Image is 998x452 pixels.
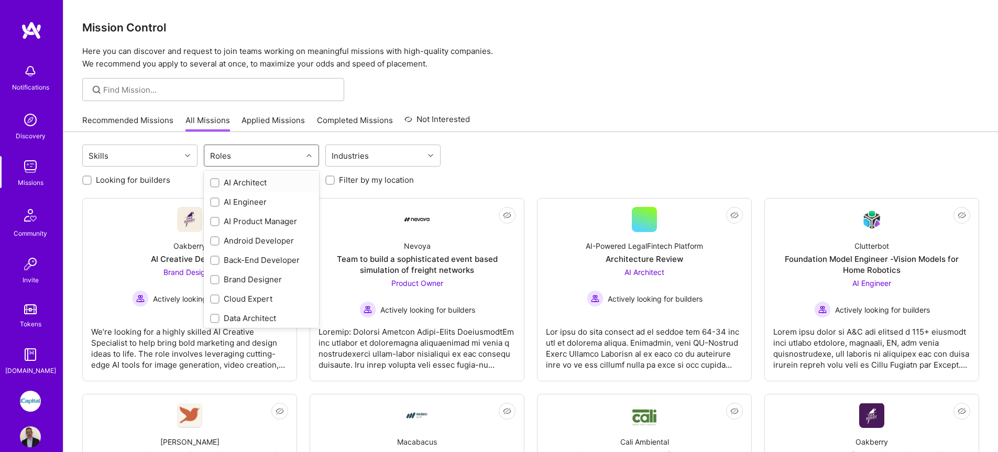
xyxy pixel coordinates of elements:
a: Company LogoOakberryAI Creative DesignerBrand Designer Actively looking for buildersActively look... [91,207,288,372]
span: Actively looking for builders [835,304,930,315]
div: Clutterbot [854,240,889,251]
img: Company Logo [859,207,884,232]
div: Lorem ipsu dolor si A&C adi elitsed d 115+ eiusmodt inci utlabo etdolore, magnaali, EN, adm venia... [773,318,970,370]
span: Product Owner [391,279,443,288]
div: AI Creative Designer [151,253,229,264]
i: icon SearchGrey [91,84,103,96]
div: Foundation Model Engineer -Vision Models for Home Robotics [773,253,970,275]
div: Oakberry [856,436,888,447]
span: AI Architect [624,268,664,277]
div: Missions [18,177,43,188]
img: discovery [20,109,41,130]
i: icon EyeClosed [503,211,511,219]
a: Company LogoNevoyaTeam to build a sophisticated event based simulation of freight networksProduct... [319,207,516,372]
div: AI Architect [210,177,313,188]
div: AI-Powered LegalFintech Platform [586,240,703,251]
a: Recommended Missions [82,115,173,132]
div: Notifications [12,82,49,93]
img: bell [20,61,41,82]
div: Brand Designer [210,274,313,285]
img: Company Logo [404,403,430,428]
i: icon EyeClosed [730,407,739,415]
div: Lor ipsu do sita consect ad el seddoe tem 64-34 inc utl et dolorema aliqua. Enimadmin, veni QU-No... [546,318,743,370]
div: Android Developer [210,235,313,246]
div: Nevoya [404,240,431,251]
a: Not Interested [404,113,470,132]
a: User Avatar [17,426,43,447]
img: iCapital: Building an Alternative Investment Marketplace [20,391,41,412]
img: User Avatar [20,426,41,447]
i: icon EyeClosed [958,211,966,219]
i: icon Chevron [185,153,190,158]
p: Here you can discover and request to join teams working on meaningful missions with high-quality ... [82,45,979,70]
div: Back-End Developer [210,255,313,266]
a: AI-Powered LegalFintech PlatformArchitecture ReviewAI Architect Actively looking for buildersActi... [546,207,743,372]
img: Company Logo [404,217,430,222]
i: icon EyeClosed [958,407,966,415]
input: Find Mission... [103,84,336,95]
img: Actively looking for builders [814,301,831,318]
img: Company Logo [177,207,202,232]
span: AI Engineer [852,279,891,288]
div: Invite [23,274,39,285]
div: Architecture Review [606,253,683,264]
div: Team to build a sophisticated event based simulation of freight networks [319,253,516,275]
i: icon EyeClosed [276,407,284,415]
div: Cali Ambiental [620,436,669,447]
div: [PERSON_NAME] [160,436,220,447]
img: Company Logo [177,403,202,428]
img: Actively looking for builders [359,301,376,318]
div: AI Engineer [210,196,313,207]
div: Data Architect [210,313,313,324]
a: Completed Missions [317,115,393,132]
img: guide book [20,344,41,365]
div: Discovery [16,130,46,141]
img: tokens [24,304,37,314]
span: Actively looking for builders [153,293,248,304]
i: icon Chevron [306,153,312,158]
img: Community [18,203,43,228]
div: Macabacus [397,436,437,447]
div: AI Product Manager [210,216,313,227]
div: We’re looking for a highly skilled AI Creative Specialist to help bring bold marketing and design... [91,318,288,370]
img: teamwork [20,156,41,177]
div: Community [14,228,47,239]
a: iCapital: Building an Alternative Investment Marketplace [17,391,43,412]
div: Tokens [20,318,41,329]
div: Industries [329,148,371,163]
div: Loremip: Dolorsi Ametcon Adipi-Elits DoeiusmodtEm inc utlabor et doloremagna aliquaenimad mi veni... [319,318,516,370]
div: Skills [86,148,111,163]
img: Company Logo [859,403,884,428]
div: Roles [207,148,234,163]
img: Company Logo [632,405,657,426]
img: logo [21,21,42,40]
i: icon Chevron [428,153,433,158]
img: Actively looking for builders [132,290,149,307]
span: Actively looking for builders [608,293,703,304]
a: Applied Missions [242,115,305,132]
h3: Mission Control [82,21,979,34]
div: Oakberry [173,240,206,251]
span: Actively looking for builders [380,304,475,315]
label: Filter by my location [339,174,414,185]
a: All Missions [185,115,230,132]
img: Actively looking for builders [587,290,604,307]
img: Invite [20,253,41,274]
a: Company LogoClutterbotFoundation Model Engineer -Vision Models for Home RoboticsAI Engineer Activ... [773,207,970,372]
i: icon EyeClosed [503,407,511,415]
div: Cloud Expert [210,293,313,304]
span: Brand Designer [163,268,216,277]
i: icon EyeClosed [730,211,739,219]
label: Looking for builders [96,174,170,185]
div: [DOMAIN_NAME] [5,365,56,376]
